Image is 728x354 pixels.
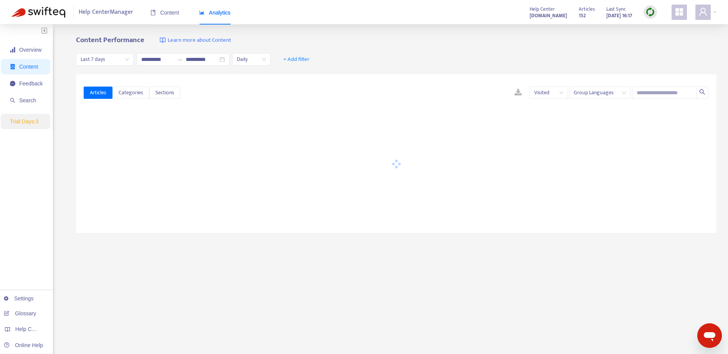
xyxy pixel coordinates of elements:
[283,55,310,64] span: + Add filter
[149,87,180,99] button: Sections
[574,87,626,98] span: Group Languages
[645,7,655,17] img: sync.dc5367851b00ba804db3.png
[698,7,708,16] span: user
[277,53,315,66] button: + Add filter
[84,87,112,99] button: Articles
[15,326,47,332] span: Help Centers
[90,88,106,97] span: Articles
[10,98,15,103] span: search
[579,5,595,13] span: Articles
[606,5,626,13] span: Last Sync
[150,10,156,15] span: book
[699,89,705,95] span: search
[199,10,205,15] span: area-chart
[697,323,722,348] iframe: Button to launch messaging window
[10,47,15,52] span: signal
[237,54,266,65] span: Daily
[155,88,174,97] span: Sections
[10,118,38,125] span: Trial Days: 3
[177,56,183,62] span: to
[4,310,36,316] a: Glossary
[530,11,567,20] strong: [DOMAIN_NAME]
[10,81,15,86] span: message
[19,64,38,70] span: Content
[177,56,183,62] span: swap-right
[530,11,567,20] a: [DOMAIN_NAME]
[606,11,632,20] strong: [DATE] 16:17
[4,342,43,348] a: Online Help
[79,5,133,20] span: Help Center Manager
[675,7,684,16] span: appstore
[81,54,129,65] span: Last 7 days
[4,295,34,302] a: Settings
[534,87,563,98] span: Visited
[150,10,179,16] span: Content
[10,64,15,69] span: container
[19,47,41,53] span: Overview
[530,5,555,13] span: Help Center
[76,34,144,46] b: Content Performance
[19,97,36,103] span: Search
[160,37,166,43] img: image-link
[112,87,149,99] button: Categories
[119,88,143,97] span: Categories
[168,36,231,45] span: Learn more about Content
[12,7,65,18] img: Swifteq
[579,11,586,20] strong: 152
[199,10,231,16] span: Analytics
[160,36,231,45] a: Learn more about Content
[19,80,43,87] span: Feedback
